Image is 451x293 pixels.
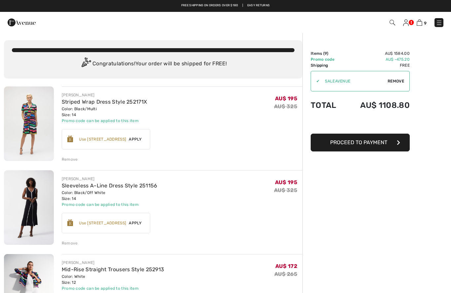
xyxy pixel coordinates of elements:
div: Promo code can be applied to this item [62,118,147,124]
img: My Info [403,19,409,26]
a: Easy Returns [247,3,270,8]
iframe: PayPal [311,116,410,131]
span: 9 [325,51,327,56]
span: Remove [388,78,404,84]
img: Congratulation2.svg [79,57,92,71]
td: Free [344,62,410,68]
span: AU$ 195 [275,95,297,102]
img: Sleeveless A-Line Dress Style 251156 [4,170,54,245]
td: Total [311,94,344,116]
img: Shopping Bag [417,19,422,26]
img: Reward-Logo.svg [67,136,73,142]
div: Color: Black/Multi Size: 14 [62,106,147,118]
span: AU$ 195 [275,179,297,185]
a: Striped Wrap Dress Style 252171X [62,99,147,105]
div: [PERSON_NAME] [62,176,157,182]
div: Remove [62,240,78,246]
div: [PERSON_NAME] [62,92,147,98]
span: Proceed to Payment [330,139,387,146]
a: Mid-Rise Straight Trousers Style 252913 [62,266,164,273]
div: Color: White Size: 12 [62,274,164,285]
td: AU$ -475.20 [344,56,410,62]
img: Menu [436,19,442,26]
a: 9 [417,18,427,26]
span: Apply [126,136,145,142]
div: [PERSON_NAME] [62,260,164,266]
img: 1ère Avenue [8,16,36,29]
span: Apply [126,220,145,226]
div: Color: Black/Off White Size: 14 [62,190,157,202]
s: AU$ 325 [274,103,297,110]
s: AU$ 325 [274,187,297,193]
td: Shipping [311,62,344,68]
td: AU$ 1108.80 [344,94,410,116]
span: | [242,3,243,8]
img: Reward-Logo.svg [67,219,73,226]
div: Congratulations! Your order will be shipped for FREE! [12,57,295,71]
a: Sleeveless A-Line Dress Style 251156 [62,182,157,189]
img: Striped Wrap Dress Style 252171X [4,86,54,161]
img: Search [390,20,395,25]
a: Free shipping on orders over $180 [181,3,238,8]
div: Use [STREET_ADDRESS] [79,136,126,142]
div: Remove [62,156,78,162]
td: Promo code [311,56,344,62]
s: AU$ 265 [274,271,297,277]
span: 9 [424,21,427,26]
td: AU$ 1584.00 [344,50,410,56]
input: Promo code [320,71,388,91]
td: Items ( ) [311,50,344,56]
a: 1ère Avenue [8,19,36,25]
div: Promo code can be applied to this item [62,285,164,291]
div: Use [STREET_ADDRESS] [79,220,126,226]
div: ✔ [311,78,320,84]
span: AU$ 172 [275,263,297,269]
button: Proceed to Payment [311,134,410,151]
div: Promo code can be applied to this item [62,202,157,208]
